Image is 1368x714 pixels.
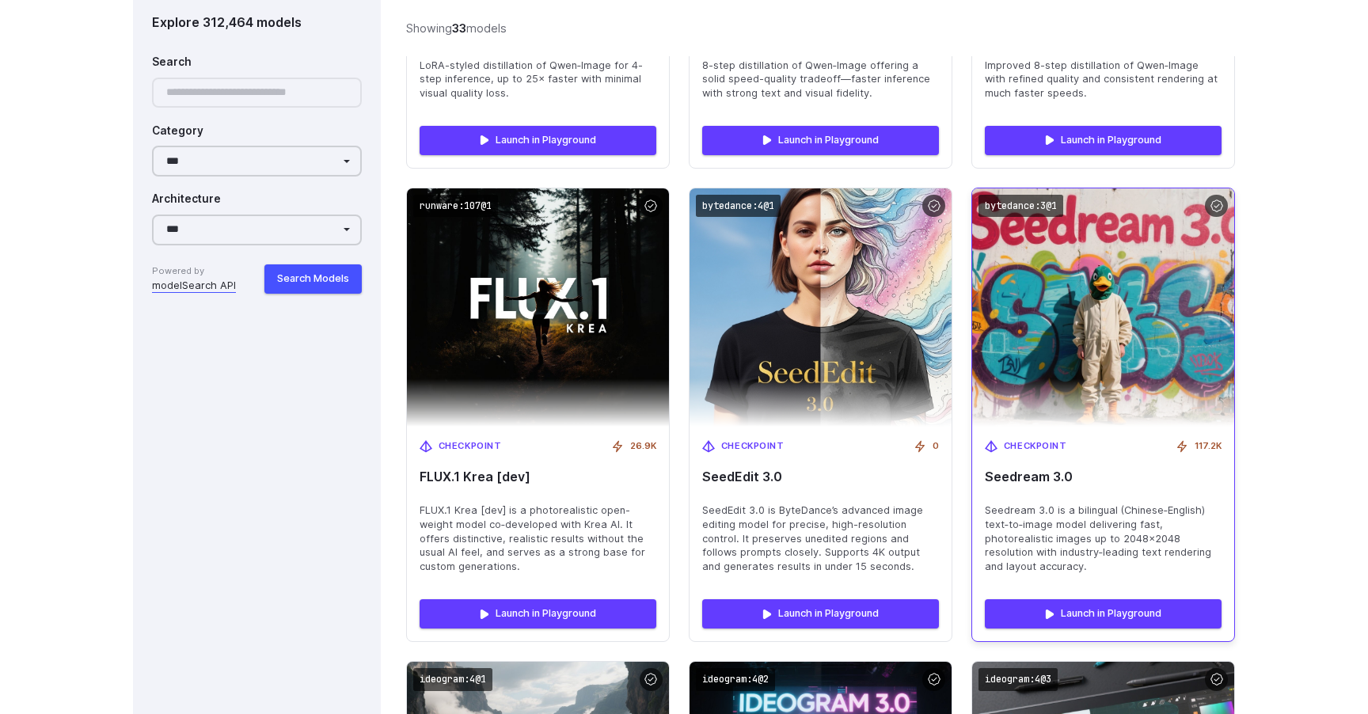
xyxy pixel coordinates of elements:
[152,264,236,278] span: Powered by
[152,54,192,71] label: Search
[406,19,507,37] div: Showing models
[630,439,656,454] span: 26.9K
[933,439,939,454] span: 0
[439,439,502,454] span: Checkpoint
[420,126,656,154] a: Launch in Playground
[413,195,498,218] code: runware:107@1
[690,188,952,427] img: SeedEdit 3.0
[985,503,1222,575] span: Seedream 3.0 is a bilingual (Chinese‑English) text‑to‑image model delivering fast, photorealistic...
[420,469,656,484] span: FLUX.1 Krea [dev]
[696,668,775,691] code: ideogram:4@2
[1004,439,1067,454] span: Checkpoint
[985,59,1222,101] span: Improved 8-step distillation of Qwen‑Image with refined quality and consistent rendering at much ...
[1195,439,1222,454] span: 117.2K
[985,599,1222,628] a: Launch in Playground
[152,146,362,177] select: Category
[407,188,669,427] img: FLUX.1 Krea [dev]
[702,59,939,101] span: 8-step distillation of Qwen‑Image offering a solid speed-quality tradeoff—faster inference with s...
[152,278,236,294] a: modelSearch API
[702,503,939,575] span: SeedEdit 3.0 is ByteDance’s advanced image editing model for precise, high-resolution control. It...
[152,13,362,33] div: Explore 312,464 models
[702,599,939,628] a: Launch in Playground
[452,21,466,35] strong: 33
[420,59,656,101] span: LoRA-styled distillation of Qwen‑Image for 4-step inference, up to 25× faster with minimal visual...
[985,469,1222,484] span: Seedream 3.0
[959,177,1247,439] img: Seedream 3.0
[413,668,492,691] code: ideogram:4@1
[721,439,785,454] span: Checkpoint
[978,668,1058,691] code: ideogram:4@3
[702,126,939,154] a: Launch in Playground
[985,126,1222,154] a: Launch in Playground
[702,469,939,484] span: SeedEdit 3.0
[978,195,1063,218] code: bytedance:3@1
[696,195,781,218] code: bytedance:4@1
[420,599,656,628] a: Launch in Playground
[420,503,656,575] span: FLUX.1 Krea [dev] is a photorealistic open-weight model co‑developed with Krea AI. It offers dist...
[152,215,362,245] select: Architecture
[264,264,362,293] button: Search Models
[152,191,221,208] label: Architecture
[152,122,203,139] label: Category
